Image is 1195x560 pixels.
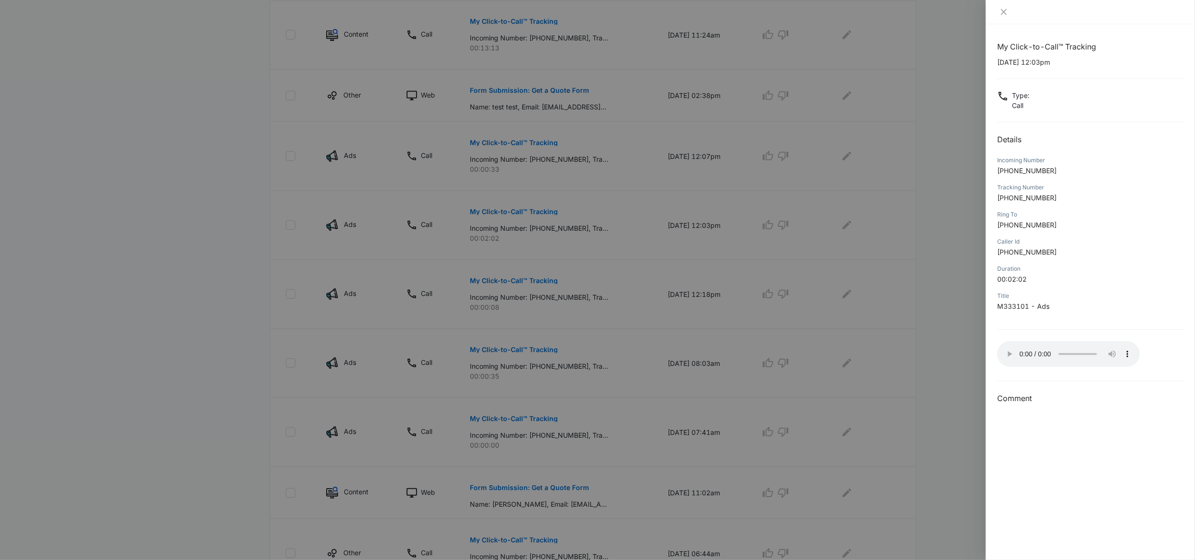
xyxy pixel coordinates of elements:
[997,134,1184,145] h2: Details
[997,393,1184,404] h3: Comment
[1000,8,1008,16] span: close
[997,167,1057,175] span: [PHONE_NUMBER]
[997,210,1184,219] div: Ring To
[997,237,1184,246] div: Caller Id
[997,265,1184,273] div: Duration
[997,221,1057,229] span: [PHONE_NUMBER]
[997,8,1010,16] button: Close
[1012,100,1030,110] p: Call
[997,183,1184,192] div: Tracking Number
[997,341,1140,367] audio: Your browser does not support the audio tag.
[997,302,1049,310] span: M333101 - Ads
[997,156,1184,165] div: Incoming Number
[997,248,1057,256] span: [PHONE_NUMBER]
[997,41,1184,52] h1: My Click-to-Call™ Tracking
[997,194,1057,202] span: [PHONE_NUMBER]
[1012,90,1030,100] p: Type :
[997,57,1184,67] p: [DATE] 12:03pm
[997,292,1184,300] div: Title
[997,275,1027,283] span: 00:02:02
